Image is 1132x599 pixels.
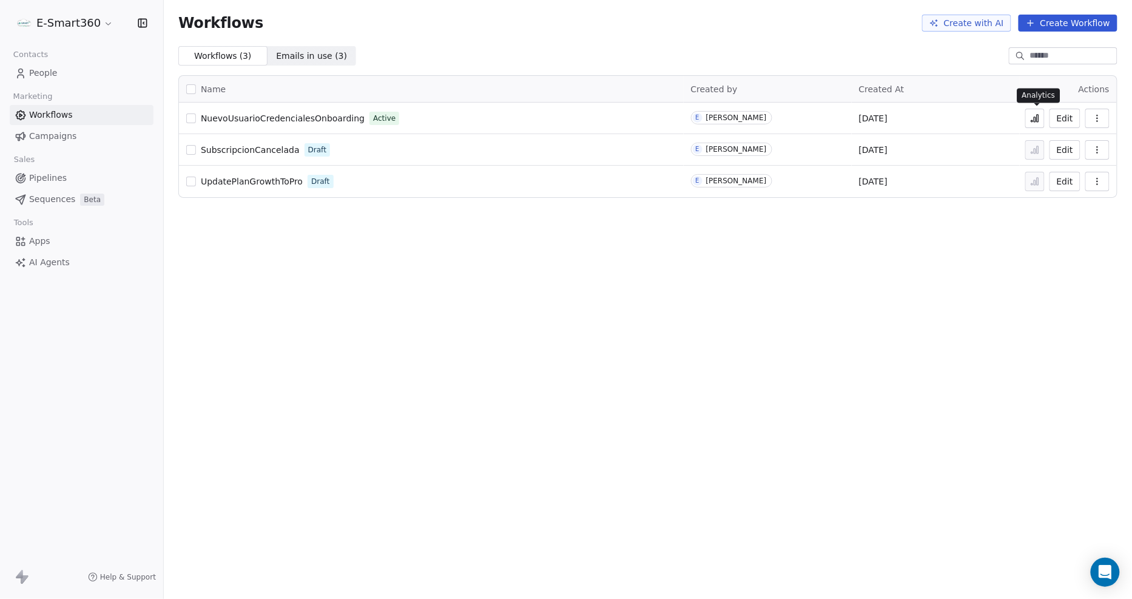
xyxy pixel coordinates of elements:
[29,235,50,248] span: Apps
[29,193,75,206] span: Sequences
[201,175,303,188] a: UpdatePlanGrowthToPro
[10,126,153,146] a: Campaigns
[706,113,767,122] div: [PERSON_NAME]
[29,109,73,121] span: Workflows
[201,177,303,186] span: UpdatePlanGrowthToPro
[859,112,888,124] span: [DATE]
[706,177,767,185] div: [PERSON_NAME]
[1022,91,1056,101] p: Analytics
[80,194,104,206] span: Beta
[8,214,38,232] span: Tools
[10,189,153,209] a: SequencesBeta
[859,175,888,188] span: [DATE]
[201,144,300,156] a: SubscripcionCancelada
[88,572,156,582] a: Help & Support
[100,572,156,582] span: Help & Support
[201,145,300,155] span: SubscripcionCancelada
[1079,84,1110,94] span: Actions
[276,50,347,63] span: Emails in use ( 3 )
[311,176,329,187] span: Draft
[36,15,101,31] span: E-Smart360
[706,145,767,154] div: [PERSON_NAME]
[308,144,326,155] span: Draft
[1049,109,1080,128] button: Edit
[8,46,53,64] span: Contacts
[201,113,365,123] span: NuevoUsuarioCredencialesOnboarding
[201,112,365,124] a: NuevoUsuarioCredencialesOnboarding
[373,113,396,124] span: Active
[178,15,263,32] span: Workflows
[10,168,153,188] a: Pipelines
[17,16,32,30] img: -.png
[8,151,40,169] span: Sales
[859,144,888,156] span: [DATE]
[201,83,226,96] span: Name
[10,231,153,251] a: Apps
[695,144,699,154] div: E
[29,130,76,143] span: Campaigns
[1019,15,1117,32] button: Create Workflow
[695,113,699,123] div: E
[29,256,70,269] span: AI Agents
[10,63,153,83] a: People
[1049,172,1080,191] button: Edit
[29,172,67,184] span: Pipelines
[15,13,116,33] button: E-Smart360
[859,84,905,94] span: Created At
[1091,558,1120,587] div: Open Intercom Messenger
[1049,140,1080,160] button: Edit
[29,67,58,80] span: People
[8,87,58,106] span: Marketing
[695,176,699,186] div: E
[10,105,153,125] a: Workflows
[922,15,1011,32] button: Create with AI
[10,252,153,272] a: AI Agents
[691,84,738,94] span: Created by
